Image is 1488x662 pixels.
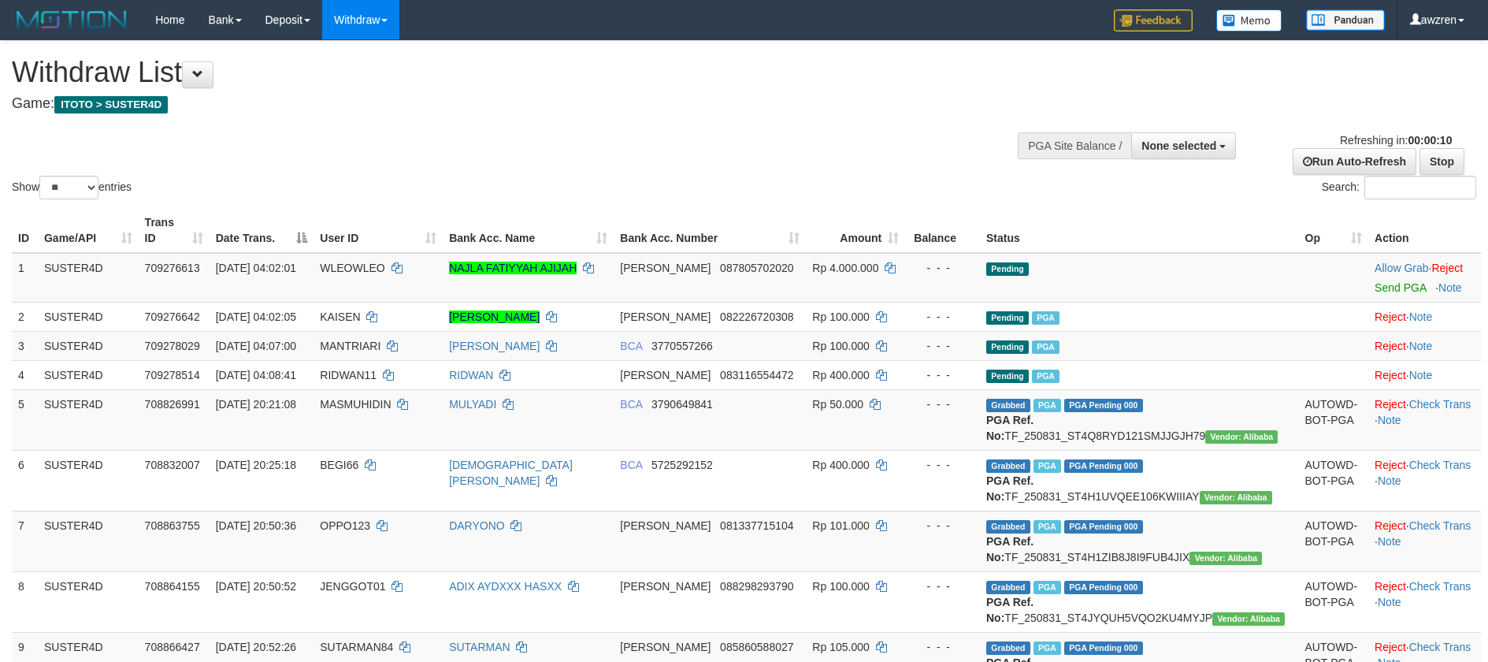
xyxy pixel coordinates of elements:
span: 708866427 [145,641,200,653]
td: 7 [12,511,38,571]
span: Copy 082226720308 to clipboard [720,311,793,323]
span: Grabbed [986,581,1030,594]
label: Show entries [12,176,132,199]
div: - - - [911,457,974,473]
a: MULYADI [449,398,496,411]
span: Copy 083116554472 to clipboard [720,369,793,381]
a: Note [1409,311,1433,323]
span: MASMUHIDIN [320,398,391,411]
label: Search: [1322,176,1476,199]
span: Rp 4.000.000 [812,262,878,274]
span: Rp 400.000 [812,369,869,381]
a: Check Trans [1409,519,1471,532]
span: PGA Pending [1064,581,1143,594]
a: SUTARMAN [449,641,510,653]
td: TF_250831_ST4H1ZIB8J8I9FUB4JIX [980,511,1299,571]
span: OPPO123 [320,519,370,532]
th: Status [980,208,1299,253]
span: 708864155 [145,580,200,593]
span: Vendor URL: https://settle4.1velocity.biz [1189,552,1262,565]
a: Reject [1431,262,1463,274]
td: · [1368,331,1481,360]
td: · · [1368,389,1481,450]
a: [PERSON_NAME] [449,311,540,323]
div: - - - [911,338,974,354]
span: Refreshing in: [1340,134,1452,147]
span: Vendor URL: https://settle4.1velocity.biz [1212,612,1285,626]
span: · [1375,262,1431,274]
a: Allow Grab [1375,262,1428,274]
span: BCA [620,459,642,471]
span: Marked by awzardi [1033,642,1061,655]
span: Rp 400.000 [812,459,869,471]
span: Pending [986,370,1029,383]
td: 1 [12,253,38,303]
a: Note [1378,535,1401,548]
span: 709278029 [145,340,200,352]
button: None selected [1131,132,1236,159]
span: Marked by awzardi [1032,340,1059,354]
a: Check Trans [1409,398,1471,411]
b: PGA Ref. No: [986,535,1033,563]
span: JENGGOT01 [320,580,385,593]
th: ID [12,208,38,253]
span: [DATE] 04:07:00 [216,340,296,352]
span: Rp 101.000 [812,519,869,532]
span: 709276642 [145,311,200,323]
td: SUSTER4D [38,511,139,571]
span: Pending [986,340,1029,354]
div: - - - [911,518,974,534]
td: SUSTER4D [38,302,139,331]
span: Marked by awzardi [1032,370,1059,383]
td: · · [1368,571,1481,632]
span: WLEOWLEO [320,262,384,274]
span: [DATE] 20:50:52 [216,580,296,593]
div: - - - [911,309,974,325]
a: RIDWAN [449,369,493,381]
span: PGA Pending [1064,459,1143,473]
td: SUSTER4D [38,450,139,511]
span: [PERSON_NAME] [620,311,711,323]
td: 6 [12,450,38,511]
a: Note [1438,281,1462,294]
td: SUSTER4D [38,360,139,389]
b: PGA Ref. No: [986,596,1033,624]
td: · [1368,360,1481,389]
td: AUTOWD-BOT-PGA [1299,450,1369,511]
span: PGA Pending [1064,399,1143,412]
th: User ID: activate to sort column ascending [314,208,443,253]
span: Rp 100.000 [812,580,869,593]
span: RIDWAN11 [320,369,377,381]
span: [DATE] 20:50:36 [216,519,296,532]
a: Reject [1375,459,1406,471]
a: Check Trans [1409,580,1471,593]
span: BCA [620,340,642,352]
span: PGA Pending [1064,520,1143,534]
span: Copy 3790649841 to clipboard [651,398,713,411]
td: SUSTER4D [38,253,139,303]
a: Reject [1375,369,1406,381]
span: [DATE] 20:52:26 [216,641,296,653]
a: Stop [1419,148,1464,175]
a: Check Trans [1409,641,1471,653]
span: Copy 081337715104 to clipboard [720,519,793,532]
th: Bank Acc. Number: activate to sort column ascending [614,208,806,253]
span: Copy 087805702020 to clipboard [720,262,793,274]
a: Reject [1375,340,1406,352]
th: Bank Acc. Name: activate to sort column ascending [443,208,614,253]
span: SUTARMAN84 [320,641,393,653]
span: 708863755 [145,519,200,532]
td: SUSTER4D [38,331,139,360]
strong: 00:00:10 [1408,134,1452,147]
span: Copy 088298293790 to clipboard [720,580,793,593]
div: - - - [911,639,974,655]
span: Marked by awzren [1033,459,1061,473]
span: Marked by awzardi [1033,581,1061,594]
span: [DATE] 20:25:18 [216,459,296,471]
a: Reject [1375,580,1406,593]
span: [PERSON_NAME] [620,519,711,532]
img: Feedback.jpg [1114,9,1193,32]
span: BCA [620,398,642,411]
input: Search: [1364,176,1476,199]
img: panduan.png [1306,9,1385,31]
